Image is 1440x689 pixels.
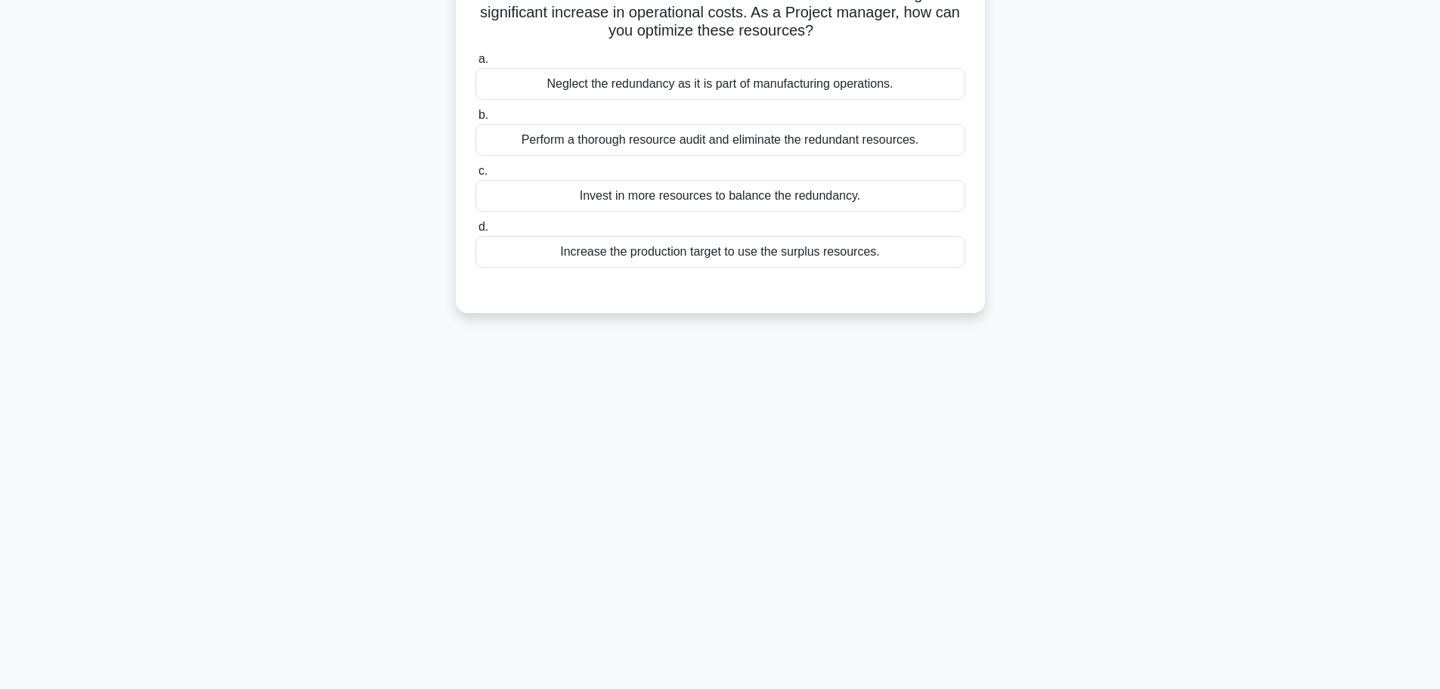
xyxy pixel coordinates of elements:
div: Neglect the redundancy as it is part of manufacturing operations. [475,68,965,100]
div: Perform a thorough resource audit and eliminate the redundant resources. [475,124,965,156]
div: Increase the production target to use the surplus resources. [475,236,965,268]
span: a. [478,52,488,65]
div: Invest in more resources to balance the redundancy. [475,180,965,212]
span: c. [478,164,488,177]
span: b. [478,108,488,121]
span: d. [478,220,488,233]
